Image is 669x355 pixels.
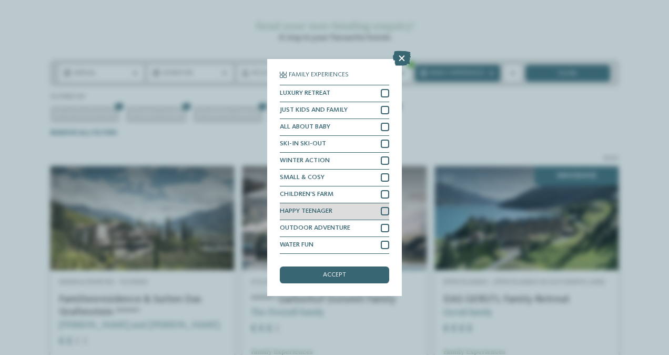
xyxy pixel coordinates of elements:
[280,225,350,232] span: OUTDOOR ADVENTURE
[280,191,333,198] span: CHILDREN’S FARM
[280,157,330,164] span: WINTER ACTION
[280,242,313,249] span: WATER FUN
[280,124,330,131] span: ALL ABOUT BABY
[280,174,325,181] span: SMALL & COSY
[280,90,330,97] span: LUXURY RETREAT
[280,107,348,114] span: JUST KIDS AND FAMILY
[280,141,326,147] span: SKI-IN SKI-OUT
[289,72,349,78] span: Family Experiences
[323,272,346,279] span: accept
[280,208,332,215] span: HAPPY TEENAGER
